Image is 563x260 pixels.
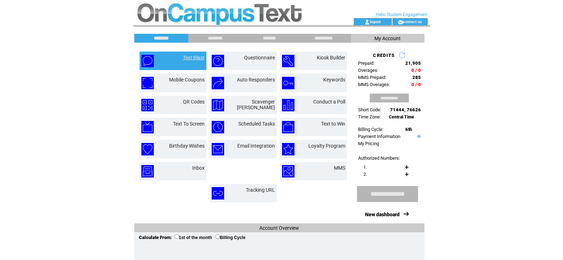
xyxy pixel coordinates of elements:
[237,77,275,83] a: Auto Responders
[323,77,345,83] a: Keywords
[358,134,400,139] a: Payment Information
[212,77,224,89] img: auto-responders.png
[358,75,386,80] span: MMS Prepaid:
[174,234,179,239] input: 1st of the month
[282,165,294,177] img: mms.png
[141,121,154,133] img: text-to-screen.png
[141,77,154,89] img: mobile-coupons.png
[238,121,275,127] a: Scheduled Tasks
[173,121,205,127] a: Text To Screen
[403,19,422,24] a: contact us
[259,225,299,231] span: Account Overview
[358,68,378,73] span: Overages:
[246,187,275,193] a: Tracking URL
[183,55,205,60] a: Text Blast
[169,143,205,149] a: Birthday Wishes
[365,212,400,217] a: New dashboard
[374,36,401,41] span: My Account
[358,141,379,146] a: My Pricing
[282,121,294,133] img: text-to-win.png
[282,77,294,89] img: keywords.png
[141,99,154,111] img: qr-codes.png
[390,107,421,112] span: 71444, 76626
[334,165,345,171] a: MMS
[317,55,345,60] a: Kiosk Builder
[237,99,275,110] a: Scavenger [PERSON_NAME]
[174,235,212,240] label: 1st of the month
[358,60,374,66] span: Prepaid:
[363,164,367,170] span: 1.
[212,55,224,67] img: questionnaire.png
[370,19,381,24] a: logout
[376,12,427,17] span: Hello Student Engagement
[358,127,383,132] span: Billing Cycle:
[282,143,294,155] img: loyalty-program.png
[358,114,381,120] span: Time Zone:
[358,82,390,87] span: MMS Overages:
[212,143,224,155] img: email-integration.png
[141,55,154,67] img: text-blast.png
[313,99,345,105] a: Conduct a Poll
[237,143,275,149] a: Email Integration
[282,99,294,111] img: conduct-a-poll.png
[192,165,205,171] a: Inbox
[364,19,370,25] img: account_icon.gif
[308,143,345,149] a: Loyalty Program
[244,55,275,60] a: Questionnaire
[389,115,414,120] span: Central Time
[416,135,421,138] img: help.gif
[141,143,154,155] img: birthday-wishes.png
[215,235,245,240] label: Billing Cycle
[398,19,403,25] img: contact_us_icon.gif
[212,187,224,200] img: tracking-url.png
[363,171,367,177] span: 2.
[282,55,294,67] img: kiosk-builder.png
[321,121,345,127] a: Text to Win
[212,121,224,133] img: scheduled-tasks.png
[358,107,381,112] span: Short Code:
[411,68,421,73] span: 0 / 0
[412,75,421,80] span: 285
[358,155,400,161] span: Authorized Numbers:
[212,99,224,111] img: scavenger-hunt.png
[373,53,395,58] span: CREDITS
[183,99,205,105] a: QR Codes
[141,165,154,177] img: inbox.png
[411,82,421,87] span: 0 / 0
[405,127,412,132] span: 6th
[405,60,421,66] span: 21,905
[169,77,205,83] a: Mobile Coupons
[215,234,220,239] input: Billing Cycle
[139,235,172,240] span: Calculate From:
